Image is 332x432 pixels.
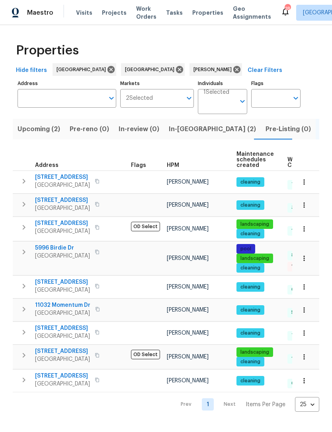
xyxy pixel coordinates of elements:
label: Address [18,81,116,86]
button: Open [184,93,195,104]
span: Upcoming (2) [18,124,60,135]
span: 3 Done [288,204,311,211]
button: Open [106,93,117,104]
span: [STREET_ADDRESS] [35,196,90,204]
span: 11032 Momentum Dr [35,301,90,309]
span: cleaning [237,358,264,365]
span: cleaning [237,284,264,291]
div: [PERSON_NAME] [189,63,242,76]
span: Maintenance schedules created [236,151,274,168]
span: 6 Done [288,380,311,387]
span: [GEOGRAPHIC_DATA] [35,355,90,363]
nav: Pagination Navigation [173,397,319,412]
span: [GEOGRAPHIC_DATA] [35,252,90,260]
span: OD Select [131,222,160,231]
span: 13 Done [288,227,313,234]
span: Work Orders [136,5,156,21]
span: landscaping [237,349,272,356]
span: cleaning [237,265,264,271]
div: 18 [285,5,290,13]
span: [PERSON_NAME] [167,330,209,336]
p: Items Per Page [246,401,285,409]
span: landscaping [237,221,272,228]
span: cleaning [237,378,264,384]
div: 25 [295,394,319,415]
span: [GEOGRAPHIC_DATA] [35,286,90,294]
button: Open [290,93,301,104]
span: 6 Done [288,286,311,293]
span: [STREET_ADDRESS] [35,278,90,286]
span: Flags [131,163,146,168]
span: Pre-Listing (0) [266,124,311,135]
button: Open [237,96,248,107]
span: [STREET_ADDRESS] [35,219,90,227]
span: [GEOGRAPHIC_DATA] [35,309,90,317]
span: [STREET_ADDRESS] [35,173,90,181]
span: Properties [16,46,79,54]
span: Address [35,163,59,168]
span: [PERSON_NAME] [193,66,235,74]
span: Clear Filters [248,66,282,76]
span: cleaning [237,202,264,209]
span: Geo Assignments [233,5,271,21]
span: Pre-reno (0) [70,124,109,135]
span: HPM [167,163,179,168]
span: 2 Selected [126,95,153,102]
span: 7 Done [288,181,311,188]
span: [GEOGRAPHIC_DATA] [125,66,178,74]
span: [STREET_ADDRESS] [35,324,90,332]
div: [GEOGRAPHIC_DATA] [53,63,116,76]
span: In-[GEOGRAPHIC_DATA] (2) [169,124,256,135]
span: [GEOGRAPHIC_DATA] [35,380,90,388]
span: 14 Done [288,355,314,362]
span: [PERSON_NAME] [167,354,209,360]
span: [GEOGRAPHIC_DATA] [35,181,90,189]
span: [PERSON_NAME] [167,179,209,185]
button: Hide filters [13,63,50,78]
span: [PERSON_NAME] [167,202,209,208]
span: Hide filters [16,66,47,76]
span: Visits [76,9,92,17]
span: [GEOGRAPHIC_DATA] [57,66,109,74]
span: Maestro [27,9,53,17]
span: OD Select [131,350,160,359]
span: 5996 Birdie Dr [35,244,90,252]
span: [GEOGRAPHIC_DATA] [35,227,90,235]
button: Clear Filters [244,63,285,78]
label: Individuals [198,81,247,86]
span: [PERSON_NAME] [167,226,209,232]
span: 5 Done [288,309,311,316]
span: 7 Done [288,332,311,339]
span: [PERSON_NAME] [167,378,209,384]
span: cleaning [237,179,264,186]
div: [GEOGRAPHIC_DATA] [121,63,185,76]
span: 1 Rejected [288,263,320,270]
label: Flags [251,81,301,86]
a: Goto page 1 [202,398,214,411]
span: [STREET_ADDRESS] [35,372,90,380]
span: 1 Selected [203,89,229,96]
span: [STREET_ADDRESS] [35,347,90,355]
span: [PERSON_NAME] [167,256,209,261]
span: cleaning [237,231,264,237]
span: Tasks [166,10,183,15]
span: landscaping [237,255,272,262]
span: Projects [102,9,127,17]
span: [PERSON_NAME] [167,284,209,290]
span: [PERSON_NAME] [167,307,209,313]
span: Properties [192,9,223,17]
label: Markets [120,81,194,86]
span: cleaning [237,307,264,314]
span: [GEOGRAPHIC_DATA] [35,204,90,212]
span: In-review (0) [119,124,159,135]
span: pool [237,246,254,252]
span: cleaning [237,330,264,337]
span: [GEOGRAPHIC_DATA] [35,332,90,340]
span: 8 Done [288,252,311,259]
